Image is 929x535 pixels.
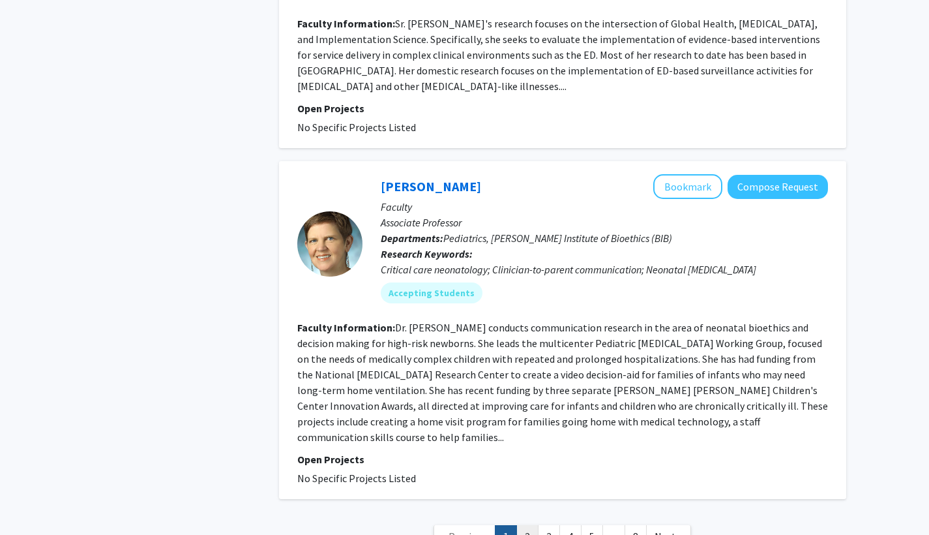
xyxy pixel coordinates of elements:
[381,232,443,245] b: Departments:
[381,262,828,277] div: Critical care neonatology; Clinician-to-parent communication; Neonatal [MEDICAL_DATA]
[653,174,722,199] button: Add Renee Boss to Bookmarks
[381,199,828,215] p: Faculty
[297,17,395,30] b: Faculty Information:
[297,321,395,334] b: Faculty Information:
[728,175,828,199] button: Compose Request to Renee Boss
[443,232,672,245] span: Pediatrics, [PERSON_NAME] Institute of Bioethics (BIB)
[297,17,820,93] fg-read-more: Sr. [PERSON_NAME]'s research focuses on the intersection of Global Health, [MEDICAL_DATA], and Im...
[297,451,828,467] p: Open Projects
[381,178,481,194] a: [PERSON_NAME]
[297,100,828,116] p: Open Projects
[297,472,416,485] span: No Specific Projects Listed
[10,476,55,525] iframe: Chat
[297,321,828,444] fg-read-more: Dr. [PERSON_NAME] conducts communication research in the area of neonatal bioethics and decision ...
[381,215,828,230] p: Associate Professor
[297,121,416,134] span: No Specific Projects Listed
[381,283,482,303] mat-chip: Accepting Students
[381,247,473,260] b: Research Keywords:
